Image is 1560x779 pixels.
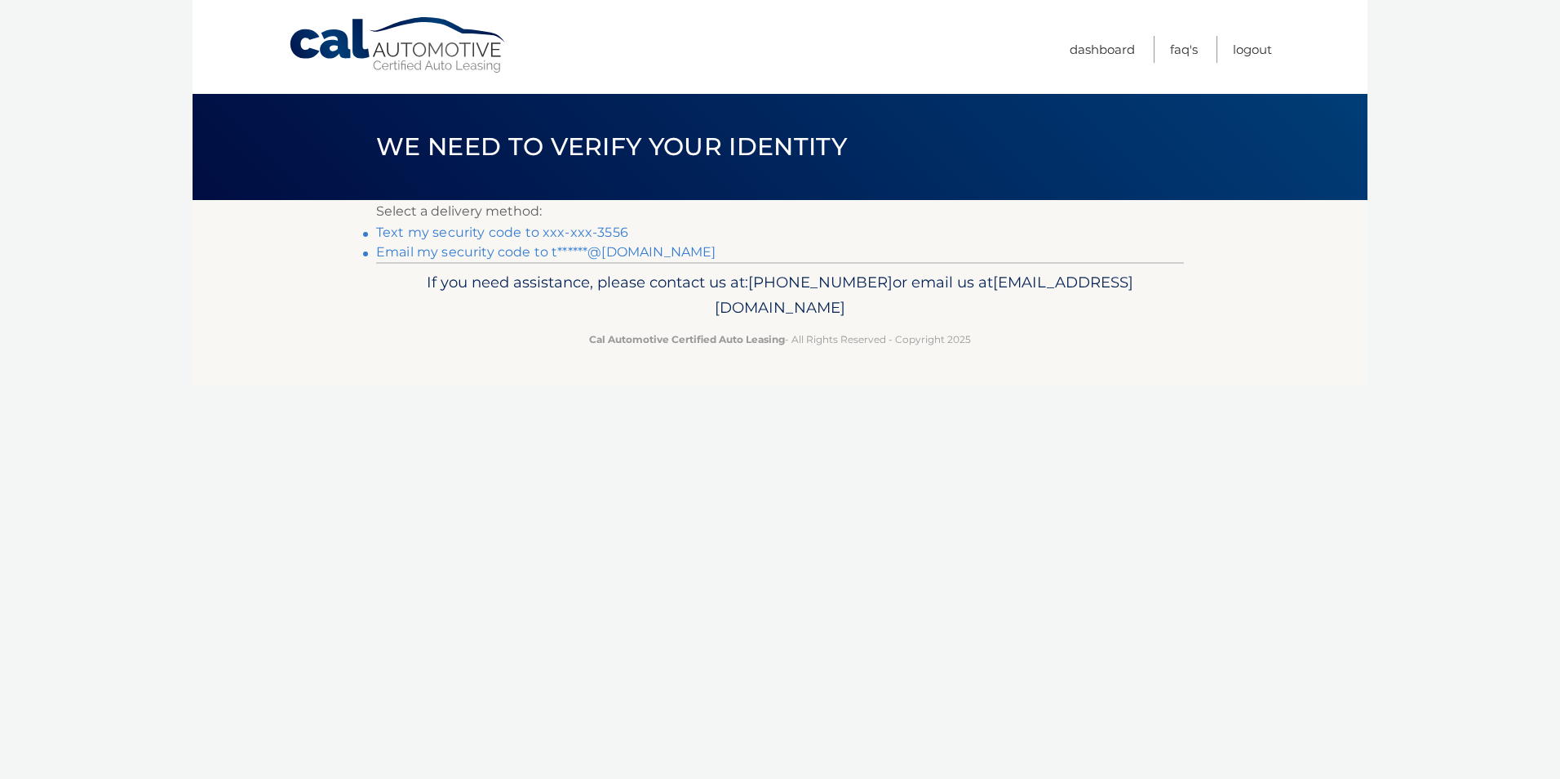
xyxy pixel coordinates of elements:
[748,273,893,292] span: [PHONE_NUMBER]
[1070,36,1135,63] a: Dashboard
[387,331,1173,348] p: - All Rights Reserved - Copyright 2025
[376,225,628,240] a: Text my security code to xxx-xxx-3556
[387,269,1173,322] p: If you need assistance, please contact us at: or email us at
[589,333,785,345] strong: Cal Automotive Certified Auto Leasing
[288,16,508,74] a: Cal Automotive
[376,131,847,162] span: We need to verify your identity
[1233,36,1272,63] a: Logout
[376,200,1184,223] p: Select a delivery method:
[1170,36,1198,63] a: FAQ's
[376,244,716,260] a: Email my security code to t******@[DOMAIN_NAME]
